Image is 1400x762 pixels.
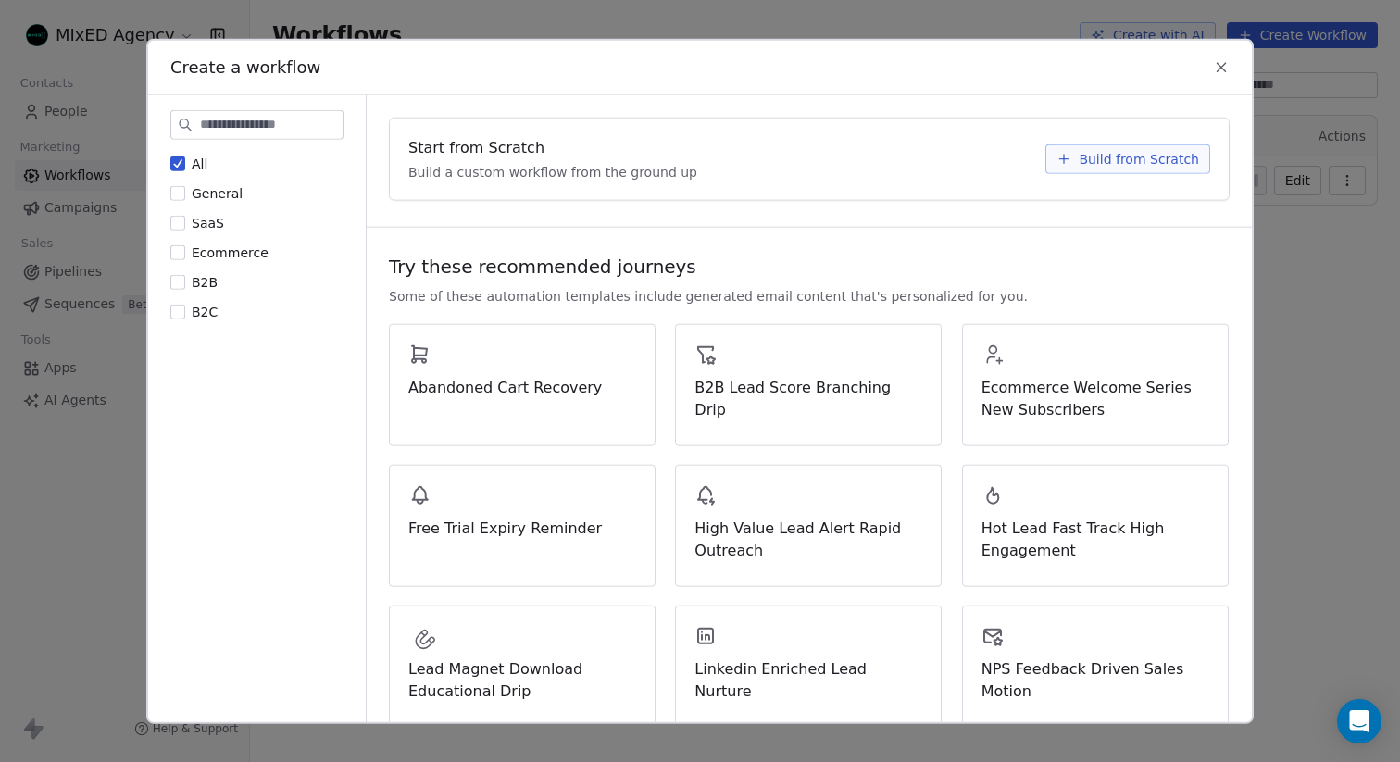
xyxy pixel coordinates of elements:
span: Ecommerce [192,244,269,259]
span: Build from Scratch [1079,149,1199,168]
div: Open Intercom Messenger [1337,699,1381,743]
button: All [170,154,185,172]
span: NPS Feedback Driven Sales Motion [981,657,1209,702]
button: B2C [170,302,185,320]
span: SaaS [192,215,224,230]
span: Start from Scratch [408,136,544,158]
span: Abandoned Cart Recovery [408,376,636,398]
span: Lead Magnet Download Educational Drip [408,657,636,702]
span: General [192,185,243,200]
button: Ecommerce [170,243,185,261]
span: B2B Lead Score Branching Drip [694,376,922,420]
span: Ecommerce Welcome Series New Subscribers [981,376,1209,420]
span: Create a workflow [170,55,320,79]
span: Linkedin Enriched Lead Nurture [694,657,922,702]
span: Try these recommended journeys [389,253,696,279]
button: B2B [170,272,185,291]
button: Build from Scratch [1045,144,1210,173]
span: Some of these automation templates include generated email content that's personalized for you. [389,286,1028,305]
span: Free Trial Expiry Reminder [408,517,636,539]
span: B2C [192,304,218,319]
button: General [170,183,185,202]
span: All [192,156,207,170]
span: Hot Lead Fast Track High Engagement [981,517,1209,561]
button: SaaS [170,213,185,231]
span: High Value Lead Alert Rapid Outreach [694,517,922,561]
span: Build a custom workflow from the ground up [408,162,697,181]
span: B2B [192,274,218,289]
